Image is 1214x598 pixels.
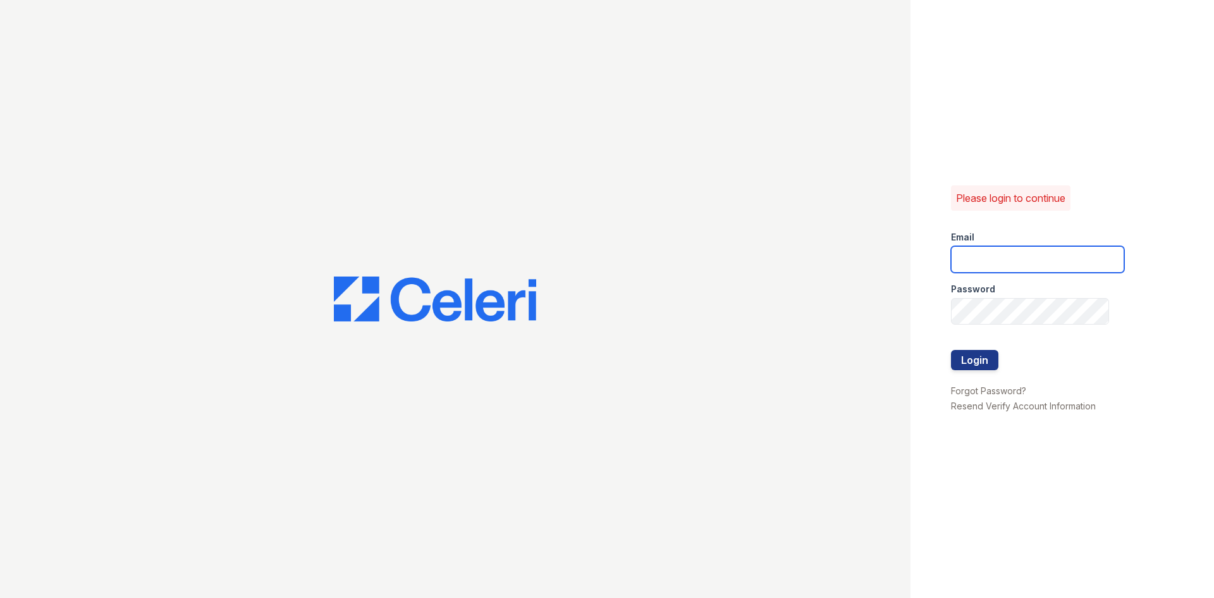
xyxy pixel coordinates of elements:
label: Password [951,283,995,296]
img: CE_Logo_Blue-a8612792a0a2168367f1c8372b55b34899dd931a85d93a1a3d3e32e68fde9ad4.png [334,277,536,322]
p: Please login to continue [956,190,1065,206]
a: Resend Verify Account Information [951,401,1096,411]
label: Email [951,231,974,244]
button: Login [951,350,998,370]
a: Forgot Password? [951,385,1026,396]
